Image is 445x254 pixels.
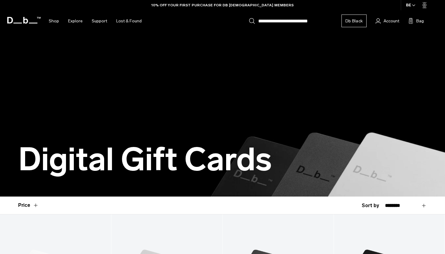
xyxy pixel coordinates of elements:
span: Bag [416,18,424,24]
a: Account [376,17,399,24]
a: 10% OFF YOUR FIRST PURCHASE FOR DB [DEMOGRAPHIC_DATA] MEMBERS [151,2,294,8]
a: Explore [68,10,83,32]
h1: Digital Gift Cards [18,142,272,177]
a: Lost & Found [116,10,142,32]
button: Bag [408,17,424,24]
span: Account [384,18,399,24]
a: Db Black [341,15,367,27]
a: Shop [49,10,59,32]
nav: Main Navigation [44,10,146,32]
a: Support [92,10,107,32]
button: Toggle Price [18,197,39,214]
